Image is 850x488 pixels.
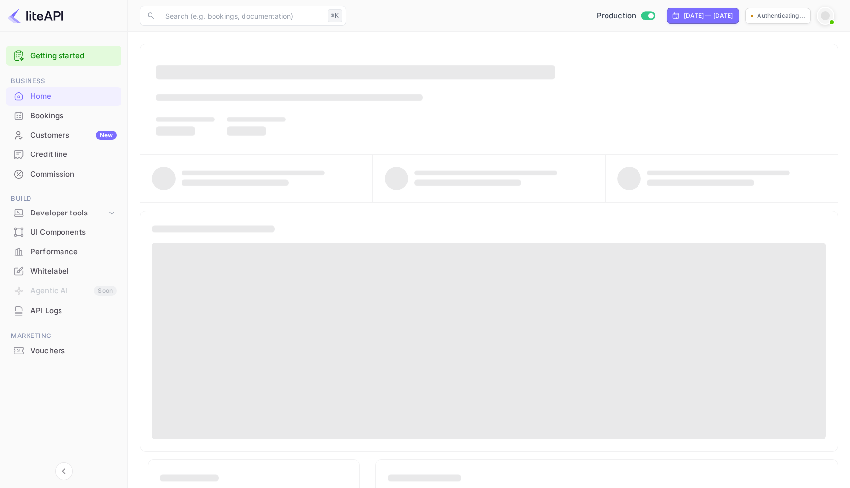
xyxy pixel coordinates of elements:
[30,169,117,180] div: Commission
[30,130,117,141] div: Customers
[684,11,733,20] div: [DATE] — [DATE]
[6,106,121,124] a: Bookings
[6,76,121,87] span: Business
[6,341,121,361] div: Vouchers
[6,46,121,66] div: Getting started
[6,193,121,204] span: Build
[6,262,121,280] a: Whitelabel
[328,9,342,22] div: ⌘K
[30,91,117,102] div: Home
[30,266,117,277] div: Whitelabel
[96,131,117,140] div: New
[6,106,121,125] div: Bookings
[6,126,121,145] div: CustomersNew
[30,149,117,160] div: Credit line
[6,87,121,105] a: Home
[6,87,121,106] div: Home
[6,145,121,164] div: Credit line
[6,126,121,144] a: CustomersNew
[6,205,121,222] div: Developer tools
[593,10,659,22] div: Switch to Sandbox mode
[6,302,121,321] div: API Logs
[6,145,121,163] a: Credit line
[597,10,637,22] span: Production
[30,208,107,219] div: Developer tools
[8,8,63,24] img: LiteAPI logo
[667,8,739,24] div: Click to change the date range period
[30,50,117,61] a: Getting started
[30,305,117,317] div: API Logs
[6,165,121,183] a: Commission
[30,345,117,357] div: Vouchers
[6,262,121,281] div: Whitelabel
[30,110,117,122] div: Bookings
[6,341,121,360] a: Vouchers
[6,302,121,320] a: API Logs
[6,243,121,261] a: Performance
[6,331,121,341] span: Marketing
[30,227,117,238] div: UI Components
[6,223,121,241] a: UI Components
[6,223,121,242] div: UI Components
[30,246,117,258] div: Performance
[159,6,324,26] input: Search (e.g. bookings, documentation)
[6,243,121,262] div: Performance
[6,165,121,184] div: Commission
[55,462,73,480] button: Collapse navigation
[757,11,805,20] p: Authenticating...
